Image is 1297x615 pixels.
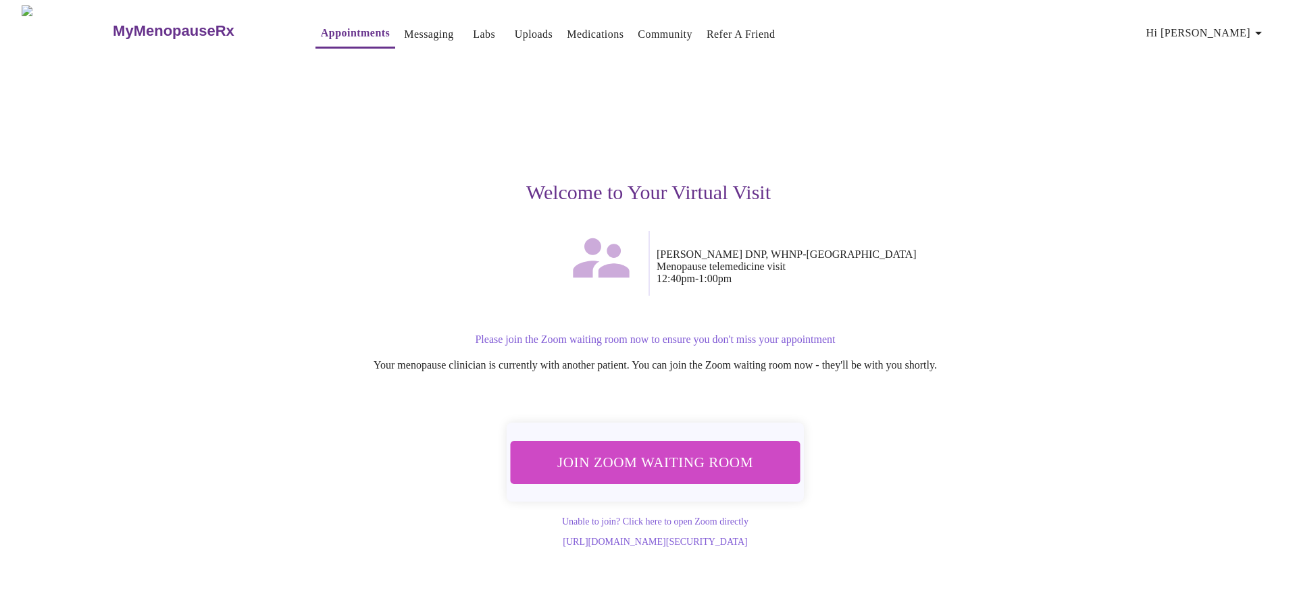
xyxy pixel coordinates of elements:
[22,5,111,56] img: MyMenopauseRx Logo
[561,21,629,48] button: Medications
[567,25,624,44] a: Medications
[246,333,1065,346] p: Please join the Zoom waiting room now to ensure you don't miss your appointment
[1141,20,1272,47] button: Hi [PERSON_NAME]
[404,25,453,44] a: Messaging
[701,21,781,48] button: Refer a Friend
[509,21,559,48] button: Uploads
[463,21,506,48] button: Labs
[1146,24,1267,43] span: Hi [PERSON_NAME]
[473,25,495,44] a: Labs
[399,21,459,48] button: Messaging
[510,441,800,483] button: Join Zoom Waiting Room
[321,24,390,43] a: Appointments
[528,450,783,475] span: Join Zoom Waiting Room
[657,248,1065,285] p: [PERSON_NAME] DNP, WHNP-[GEOGRAPHIC_DATA] Menopause telemedicine visit 12:40pm - 1:00pm
[563,537,747,547] a: [URL][DOMAIN_NAME][SECURITY_DATA]
[632,21,698,48] button: Community
[707,25,775,44] a: Refer a Friend
[111,7,288,55] a: MyMenopauseRx
[515,25,553,44] a: Uploads
[638,25,692,44] a: Community
[232,181,1065,204] h3: Welcome to Your Virtual Visit
[315,20,395,49] button: Appointments
[246,359,1065,371] p: Your menopause clinician is currently with another patient. You can join the Zoom waiting room no...
[113,22,234,40] h3: MyMenopauseRx
[562,516,748,527] a: Unable to join? Click here to open Zoom directly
